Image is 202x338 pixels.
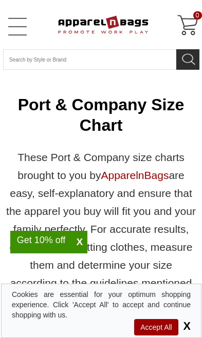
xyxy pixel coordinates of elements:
a: ApparelnBags [37,8,155,43]
p: These Port & Company size charts brought to you by are easy, self-explanatory and ensure that the... [5,148,197,310]
span: X [72,236,87,248]
span: Accept All [134,319,178,335]
a: Open Left Menu [7,16,28,37]
div: Get 10% off [10,236,72,244]
button: Search [176,49,199,70]
input: Search By Style or Brand [3,49,176,70]
span: X [180,320,191,332]
a: ApparelnBags [101,169,169,181]
span: 0 [193,11,202,19]
div: Cookies are essential for your optimum shopping experience. Click 'Accept All' to accept and cont... [12,289,191,320]
a: 0 [174,13,198,38]
img: ApparelnBags.com Official Website [37,8,149,41]
h1: Port & Company Size Chart [5,89,197,141]
img: search icon [181,50,196,66]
